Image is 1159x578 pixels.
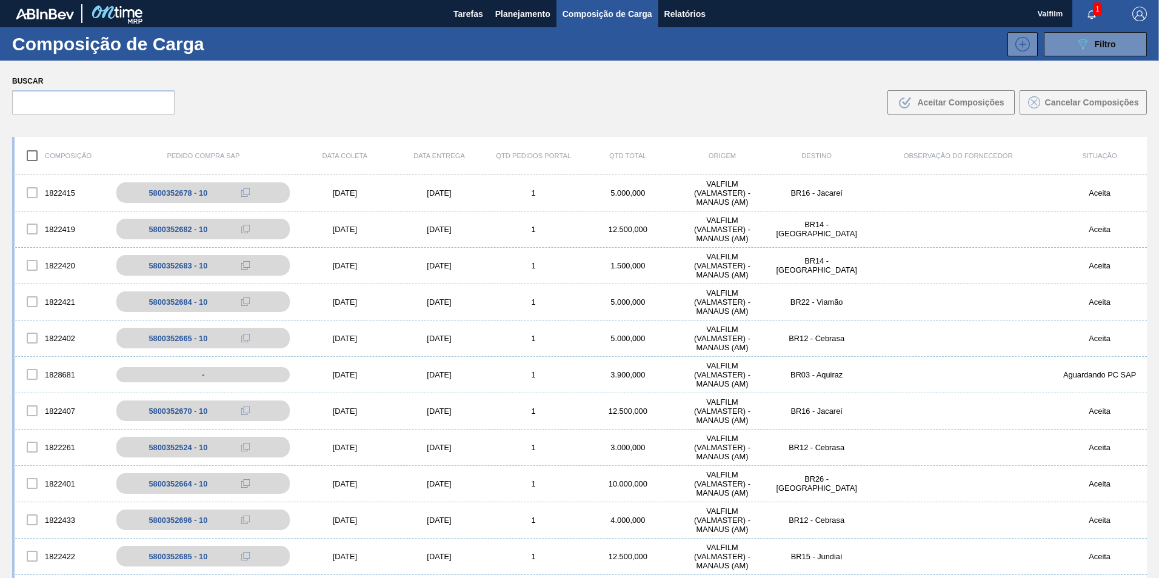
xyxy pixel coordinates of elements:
[233,331,258,345] div: Copiar
[1132,7,1147,21] img: Logout
[233,258,258,273] div: Copiar
[486,261,581,270] div: 1
[298,152,392,159] div: Data coleta
[1052,334,1147,343] div: Aceita
[298,225,392,234] div: [DATE]
[486,516,581,525] div: 1
[298,334,392,343] div: [DATE]
[15,143,109,168] div: Composição
[233,513,258,527] div: Copiar
[15,325,109,351] div: 1822402
[675,325,770,352] div: VALFILM (VALMASTER) - MANAUS (AM)
[769,188,864,198] div: BR16 - Jacareí
[864,152,1052,159] div: Observação do Fornecedor
[1052,188,1147,198] div: Aceita
[392,297,487,307] div: [DATE]
[581,407,675,416] div: 12.500,000
[15,543,109,569] div: 1822422
[233,440,258,454] div: Copiar
[392,188,487,198] div: [DATE]
[1052,370,1147,379] div: Aguardando PC SAP
[298,479,392,488] div: [DATE]
[15,253,109,278] div: 1822420
[15,216,109,242] div: 1822419
[1052,152,1147,159] div: Situação
[769,516,864,525] div: BR12 - Cebrasa
[581,443,675,452] div: 3.000,000
[233,222,258,236] div: Copiar
[392,261,487,270] div: [DATE]
[16,8,74,19] img: TNhmsLtSVTkK8tSr43FrP2fwEKptu5GPRR3wAAAABJRU5ErkJggg==
[149,516,207,525] div: 5800352696 - 10
[15,471,109,496] div: 1822401
[486,407,581,416] div: 1
[149,261,207,270] div: 5800352683 - 10
[486,188,581,198] div: 1
[298,407,392,416] div: [DATE]
[675,288,770,316] div: VALFILM (VALMASTER) - MANAUS (AM)
[233,185,258,200] div: Copiar
[233,476,258,491] div: Copiar
[769,220,864,238] div: BR14 - Curitibana
[486,334,581,343] div: 1
[149,407,207,416] div: 5800352670 - 10
[15,180,109,205] div: 1822415
[486,370,581,379] div: 1
[1001,32,1038,56] div: Nova Composição
[675,434,770,461] div: VALFILM (VALMASTER) - MANAUS (AM)
[1052,552,1147,561] div: Aceita
[298,297,392,307] div: [DATE]
[1045,98,1139,107] span: Cancelar Composições
[453,7,483,21] span: Tarefas
[581,370,675,379] div: 3.900,000
[1052,479,1147,488] div: Aceita
[149,334,207,343] div: 5800352665 - 10
[675,252,770,279] div: VALFILM (VALMASTER) - MANAUS (AM)
[675,152,770,159] div: Origem
[675,470,770,497] div: VALFILM (VALMASTER) - MANAUS (AM)
[675,179,770,207] div: VALFILM (VALMASTER) - MANAUS (AM)
[581,479,675,488] div: 10.000,000
[486,552,581,561] div: 1
[298,516,392,525] div: [DATE]
[1093,2,1102,16] span: 1
[1052,225,1147,234] div: Aceita
[675,361,770,388] div: VALFILM (VALMASTER) - MANAUS (AM)
[769,297,864,307] div: BR22 - Viamão
[392,552,487,561] div: [DATE]
[15,434,109,460] div: 1822261
[15,507,109,533] div: 1822433
[769,474,864,493] div: BR26 - Uberlândia
[233,549,258,563] div: Copiar
[769,443,864,452] div: BR12 - Cebrasa
[15,398,109,424] div: 1822407
[392,479,487,488] div: [DATE]
[1095,39,1116,49] span: Filtro
[1072,5,1111,22] button: Notificações
[486,152,581,159] div: Qtd Pedidos Portal
[675,397,770,425] div: VALFILM (VALMASTER) - MANAUS (AM)
[233,294,258,309] div: Copiar
[12,73,175,90] label: Buscar
[109,152,298,159] div: Pedido Compra SAP
[392,225,487,234] div: [DATE]
[392,443,487,452] div: [DATE]
[1052,261,1147,270] div: Aceita
[563,7,652,21] span: Composição de Carga
[486,297,581,307] div: 1
[149,479,207,488] div: 5800352664 - 10
[15,362,109,387] div: 1828681
[298,443,392,452] div: [DATE]
[233,404,258,418] div: Copiar
[149,443,207,452] div: 5800352524 - 10
[581,152,675,159] div: Qtd Total
[769,152,864,159] div: Destino
[1052,297,1147,307] div: Aceita
[116,367,290,382] div: -
[675,543,770,570] div: VALFILM (VALMASTER) - MANAUS (AM)
[149,225,207,234] div: 5800352682 - 10
[769,552,864,561] div: BR15 - Jundiaí
[581,225,675,234] div: 12.500,000
[392,334,487,343] div: [DATE]
[149,552,207,561] div: 5800352685 - 10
